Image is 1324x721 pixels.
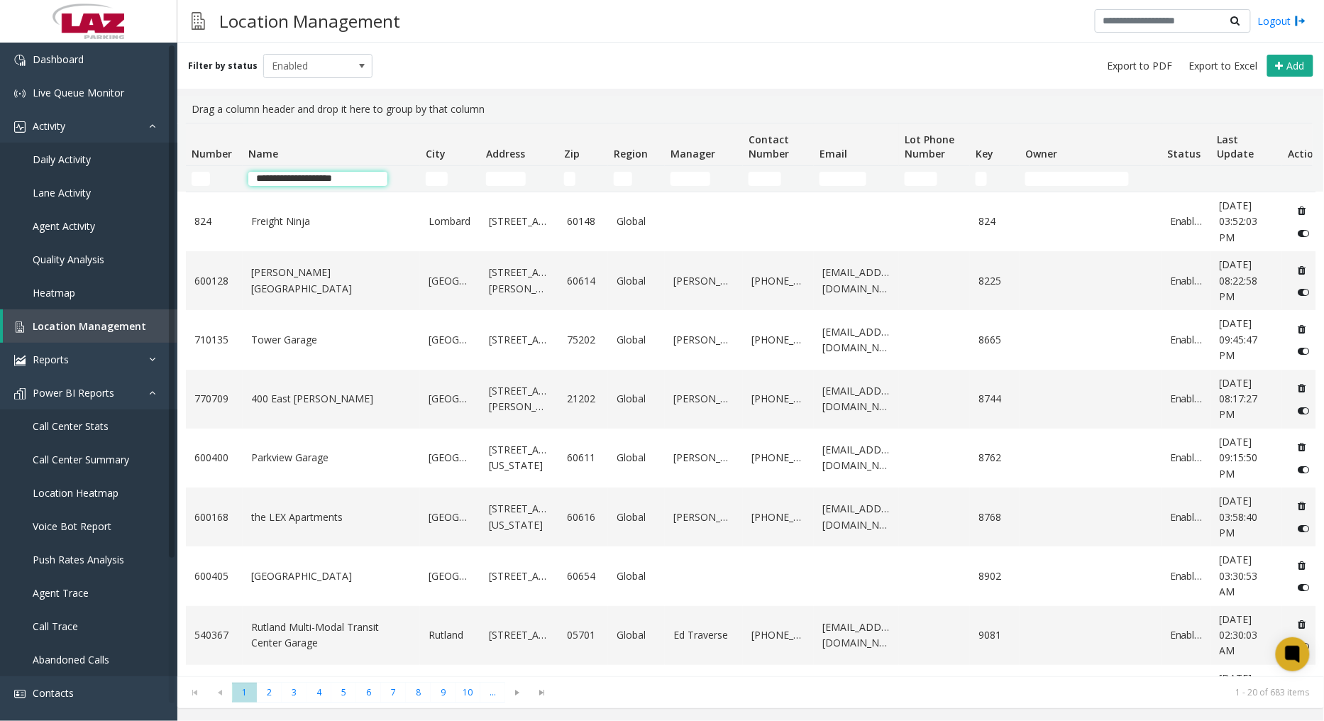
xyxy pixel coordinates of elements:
a: [STREET_ADDRESS][PERSON_NAME] [489,265,550,297]
img: logout [1295,13,1306,28]
input: Address Filter [486,172,526,186]
a: 9081 [978,627,1011,643]
a: [EMAIL_ADDRESS][DOMAIN_NAME] [822,501,890,533]
input: Key Filter [976,172,987,186]
a: 8768 [978,510,1011,525]
span: Daily Activity [33,153,91,166]
a: 710135 [194,332,234,348]
img: 'icon' [14,321,26,333]
a: Parkview Garage [251,450,412,466]
button: Disable [1291,281,1317,304]
span: [DATE] 03:52:03 PM [1220,199,1258,244]
button: Delete [1291,495,1313,517]
button: Disable [1291,635,1317,658]
a: [DATE] 03:52:03 PM [1220,198,1274,246]
span: Page 11 [480,683,505,702]
span: [DATE] 09:45:47 PM [1220,317,1258,362]
span: Last Update [1217,133,1254,160]
a: [GEOGRAPHIC_DATA] [429,332,472,348]
button: Delete [1291,318,1313,341]
a: [DATE] 02:30:03 AM [1220,612,1274,659]
th: Status [1162,123,1211,166]
a: Location Management [3,309,177,343]
a: [GEOGRAPHIC_DATA] [429,391,472,407]
span: Call Trace [33,620,78,633]
a: [EMAIL_ADDRESS][DOMAIN_NAME] [822,324,890,356]
a: 600128 [194,273,234,289]
a: [STREET_ADDRESS] [489,627,550,643]
a: [PERSON_NAME] [673,450,734,466]
span: [DATE] 08:22:58 PM [1220,258,1258,303]
span: Abandoned Calls [33,653,109,666]
span: Add [1287,59,1305,72]
a: 8902 [978,568,1011,584]
td: Number Filter [186,166,243,192]
span: Location Heatmap [33,486,118,500]
input: Owner Filter [1025,172,1129,186]
button: Disable [1291,399,1317,422]
a: 60654 [567,568,600,584]
span: Push Rates Analysis [33,553,124,566]
a: Tower Garage [251,332,412,348]
a: 600405 [194,568,234,584]
img: 'icon' [14,88,26,99]
a: Enabled [1170,568,1203,584]
td: Status Filter [1162,166,1211,192]
a: 400 East [PERSON_NAME] [251,391,412,407]
a: [STREET_ADDRESS] [489,568,550,584]
a: Logout [1258,13,1306,28]
a: 8665 [978,332,1011,348]
span: Key [976,147,993,160]
a: [STREET_ADDRESS][PERSON_NAME] [489,383,550,415]
td: Address Filter [480,166,558,192]
a: [EMAIL_ADDRESS][DOMAIN_NAME] [822,620,890,651]
a: Enabled [1170,332,1203,348]
input: Name Filter [248,172,387,186]
td: Manager Filter [665,166,743,192]
button: Add [1267,55,1313,77]
a: [GEOGRAPHIC_DATA] [251,568,412,584]
img: 'icon' [14,121,26,133]
input: Email Filter [820,172,866,186]
h3: Location Management [212,4,407,38]
button: Delete [1291,199,1313,222]
a: Global [617,627,656,643]
span: Agent Activity [33,219,95,233]
span: Page 7 [381,683,406,702]
a: Enabled [1170,450,1203,466]
a: [STREET_ADDRESS][US_STATE] [489,501,550,533]
td: Email Filter [814,166,899,192]
span: Region [614,147,648,160]
span: Page 9 [431,683,456,702]
a: 824 [978,214,1011,229]
img: 'icon' [14,355,26,366]
a: Ed Traverse [673,627,734,643]
a: [EMAIL_ADDRESS][DOMAIN_NAME] [822,265,890,297]
div: Drag a column header and drop it here to group by that column [186,96,1315,123]
span: Enabled [264,55,351,77]
a: 824 [194,214,234,229]
span: Activity [33,119,65,133]
span: Reports [33,353,69,366]
a: Enabled [1170,214,1203,229]
button: Delete [1291,613,1313,636]
span: Lot Phone Number [905,133,954,160]
input: Zip Filter [564,172,575,186]
span: Page 10 [456,683,480,702]
a: Global [617,332,656,348]
span: Page 3 [282,683,307,702]
a: [PHONE_NUMBER] [751,273,805,289]
span: Owner [1025,147,1057,160]
span: Export to PDF [1108,59,1173,73]
a: [EMAIL_ADDRESS][DOMAIN_NAME] [822,383,890,415]
input: Contact Number Filter [749,172,781,186]
span: Contacts [33,686,74,700]
a: [GEOGRAPHIC_DATA] [429,510,472,525]
a: 60614 [567,273,600,289]
span: Export to Excel [1189,59,1258,73]
span: Email [820,147,847,160]
a: [GEOGRAPHIC_DATA] [429,273,472,289]
a: [PERSON_NAME] [673,273,734,289]
a: [GEOGRAPHIC_DATA] [429,568,472,584]
a: Global [617,450,656,466]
